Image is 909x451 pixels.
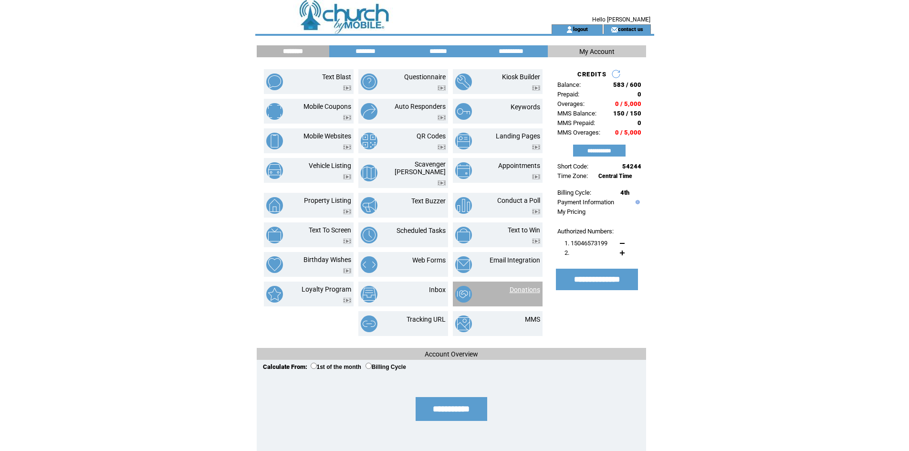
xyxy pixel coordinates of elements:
[557,110,596,117] span: MMS Balance:
[557,199,614,206] a: Payment Information
[577,71,606,78] span: CREDITS
[311,364,361,370] label: 1st of the month
[361,133,377,149] img: qr-codes.png
[266,133,283,149] img: mobile-websites.png
[343,115,351,120] img: video.png
[438,85,446,91] img: video.png
[532,209,540,214] img: video.png
[579,48,615,55] span: My Account
[361,315,377,332] img: tracking-url.png
[304,197,351,204] a: Property Listing
[361,103,377,120] img: auto-responders.png
[592,16,650,23] span: Hello [PERSON_NAME]
[266,162,283,179] img: vehicle-listing.png
[564,240,607,247] span: 1. 15046573199
[557,100,585,107] span: Overages:
[438,145,446,150] img: video.png
[496,132,540,140] a: Landing Pages
[366,364,406,370] label: Billing Cycle
[598,173,632,179] span: Central Time
[303,132,351,140] a: Mobile Websites
[618,26,643,32] a: contact us
[615,129,641,136] span: 0 / 5,000
[557,189,591,196] span: Billing Cycle:
[455,103,472,120] img: keywords.png
[266,197,283,214] img: property-listing.png
[438,115,446,120] img: video.png
[266,103,283,120] img: mobile-coupons.png
[532,239,540,244] img: video.png
[532,145,540,150] img: video.png
[633,200,640,204] img: help.gif
[622,163,641,170] span: 54244
[309,226,351,234] a: Text To Screen
[429,286,446,294] a: Inbox
[455,162,472,179] img: appointments.png
[566,26,573,33] img: account_icon.gif
[455,197,472,214] img: conduct-a-poll.png
[438,180,446,186] img: video.png
[611,26,618,33] img: contact_us_icon.gif
[303,103,351,110] a: Mobile Coupons
[343,145,351,150] img: video.png
[417,132,446,140] a: QR Codes
[557,129,600,136] span: MMS Overages:
[397,227,446,234] a: Scheduled Tasks
[361,286,377,303] img: inbox.png
[361,256,377,273] img: web-forms.png
[557,228,614,235] span: Authorized Numbers:
[343,174,351,179] img: video.png
[573,26,588,32] a: logout
[361,165,377,181] img: scavenger-hunt.png
[343,298,351,303] img: video.png
[557,91,579,98] span: Prepaid:
[361,73,377,90] img: questionnaire.png
[557,81,581,88] span: Balance:
[266,227,283,243] img: text-to-screen.png
[613,81,641,88] span: 583 / 600
[511,103,540,111] a: Keywords
[366,363,372,369] input: Billing Cycle
[502,73,540,81] a: Kiosk Builder
[361,227,377,243] img: scheduled-tasks.png
[412,256,446,264] a: Web Forms
[266,286,283,303] img: loyalty-program.png
[557,163,588,170] span: Short Code:
[404,73,446,81] a: Questionnaire
[303,256,351,263] a: Birthday Wishes
[455,286,472,303] img: donations.png
[425,350,478,358] span: Account Overview
[508,226,540,234] a: Text to Win
[557,119,595,126] span: MMS Prepaid:
[637,91,641,98] span: 0
[407,315,446,323] a: Tracking URL
[361,197,377,214] img: text-buzzer.png
[613,110,641,117] span: 150 / 150
[395,103,446,110] a: Auto Responders
[532,174,540,179] img: video.png
[411,197,446,205] a: Text Buzzer
[455,315,472,332] img: mms.png
[525,315,540,323] a: MMS
[343,209,351,214] img: video.png
[266,256,283,273] img: birthday-wishes.png
[532,85,540,91] img: video.png
[620,189,629,196] span: 4th
[322,73,351,81] a: Text Blast
[455,133,472,149] img: landing-pages.png
[263,363,307,370] span: Calculate From:
[557,208,585,215] a: My Pricing
[311,363,317,369] input: 1st of the month
[266,73,283,90] img: text-blast.png
[343,268,351,273] img: video.png
[564,249,569,256] span: 2.
[557,172,588,179] span: Time Zone:
[498,162,540,169] a: Appointments
[510,286,540,294] a: Donations
[497,197,540,204] a: Conduct a Poll
[302,285,351,293] a: Loyalty Program
[455,73,472,90] img: kiosk-builder.png
[637,119,641,126] span: 0
[490,256,540,264] a: Email Integration
[343,85,351,91] img: video.png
